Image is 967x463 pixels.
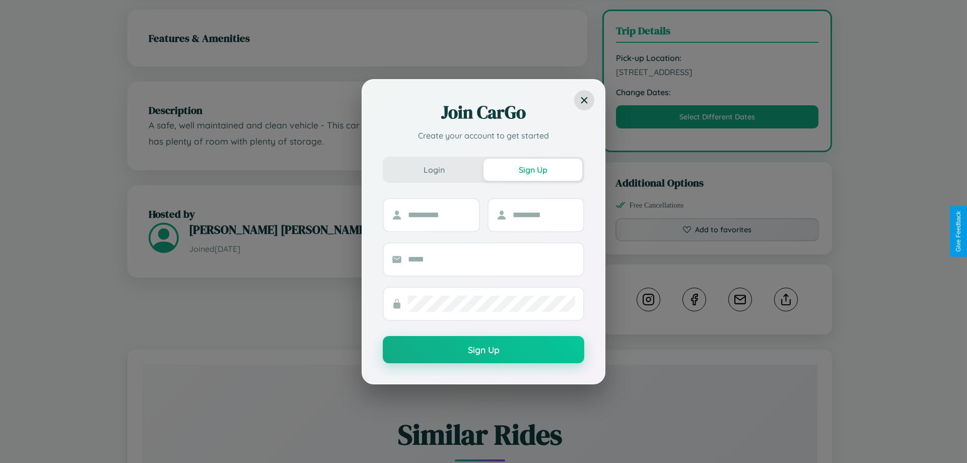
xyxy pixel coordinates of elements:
[383,129,584,142] p: Create your account to get started
[385,159,483,181] button: Login
[383,336,584,363] button: Sign Up
[955,211,962,252] div: Give Feedback
[383,100,584,124] h2: Join CarGo
[483,159,582,181] button: Sign Up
